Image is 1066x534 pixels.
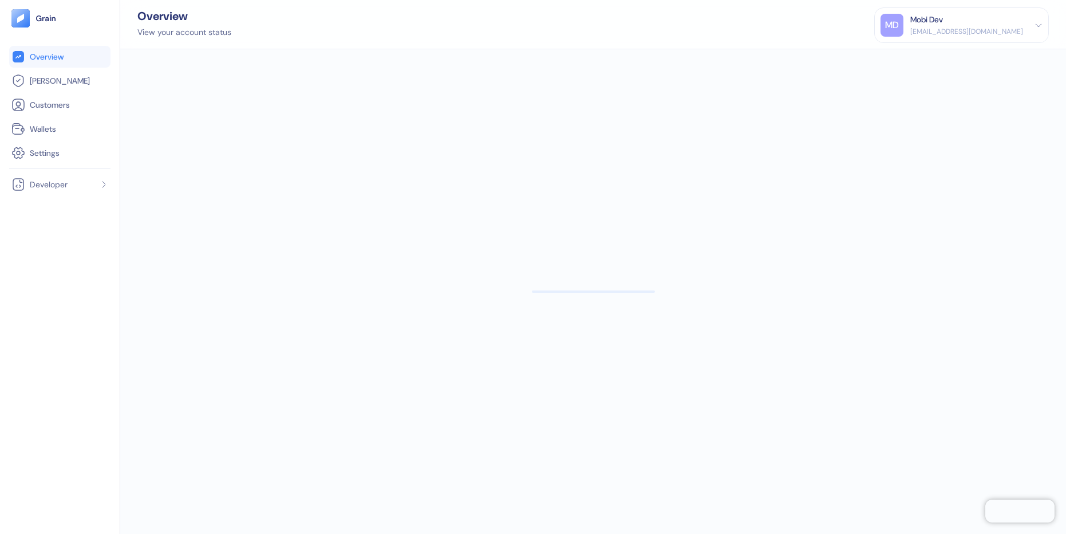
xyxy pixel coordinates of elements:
[11,146,108,160] a: Settings
[30,75,90,87] span: [PERSON_NAME]
[30,99,70,111] span: Customers
[11,98,108,112] a: Customers
[30,147,60,159] span: Settings
[985,500,1055,523] iframe: Chatra live chat
[35,14,57,22] img: logo
[11,74,108,88] a: [PERSON_NAME]
[11,50,108,64] a: Overview
[910,26,1023,37] div: [EMAIL_ADDRESS][DOMAIN_NAME]
[11,9,30,28] img: logo-tablet-V2.svg
[30,123,56,135] span: Wallets
[11,122,108,136] a: Wallets
[30,51,64,62] span: Overview
[30,179,68,190] span: Developer
[910,14,943,26] div: Mobi Dev
[881,14,903,37] div: MD
[137,26,231,38] div: View your account status
[137,10,231,22] div: Overview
